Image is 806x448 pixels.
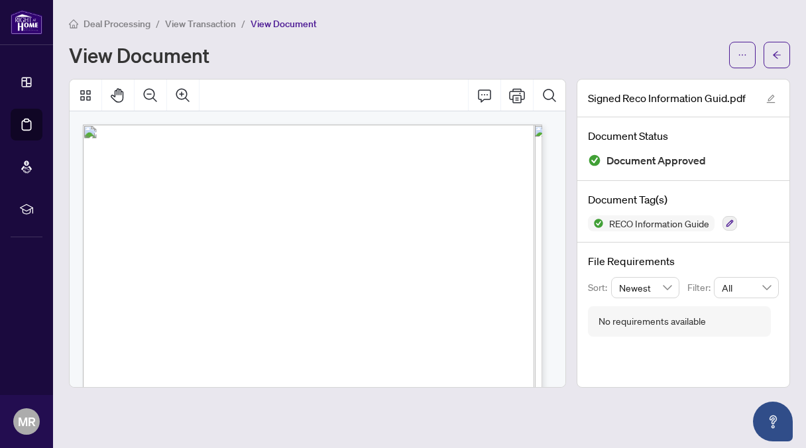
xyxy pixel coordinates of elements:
[606,152,706,170] span: Document Approved
[619,278,672,298] span: Newest
[766,94,776,103] span: edit
[599,314,706,329] div: No requirements available
[588,128,779,144] h4: Document Status
[165,18,236,30] span: View Transaction
[588,280,611,295] p: Sort:
[251,18,317,30] span: View Document
[604,219,715,228] span: RECO Information Guide
[753,402,793,441] button: Open asap
[687,280,714,295] p: Filter:
[588,192,779,207] h4: Document Tag(s)
[69,19,78,28] span: home
[69,44,209,66] h1: View Document
[18,412,36,431] span: MR
[738,50,747,60] span: ellipsis
[156,16,160,31] li: /
[241,16,245,31] li: /
[588,154,601,167] img: Document Status
[722,278,771,298] span: All
[84,18,150,30] span: Deal Processing
[588,90,746,106] span: Signed Reco Information Guid.pdf
[772,50,781,60] span: arrow-left
[588,215,604,231] img: Status Icon
[11,10,42,34] img: logo
[588,253,779,269] h4: File Requirements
